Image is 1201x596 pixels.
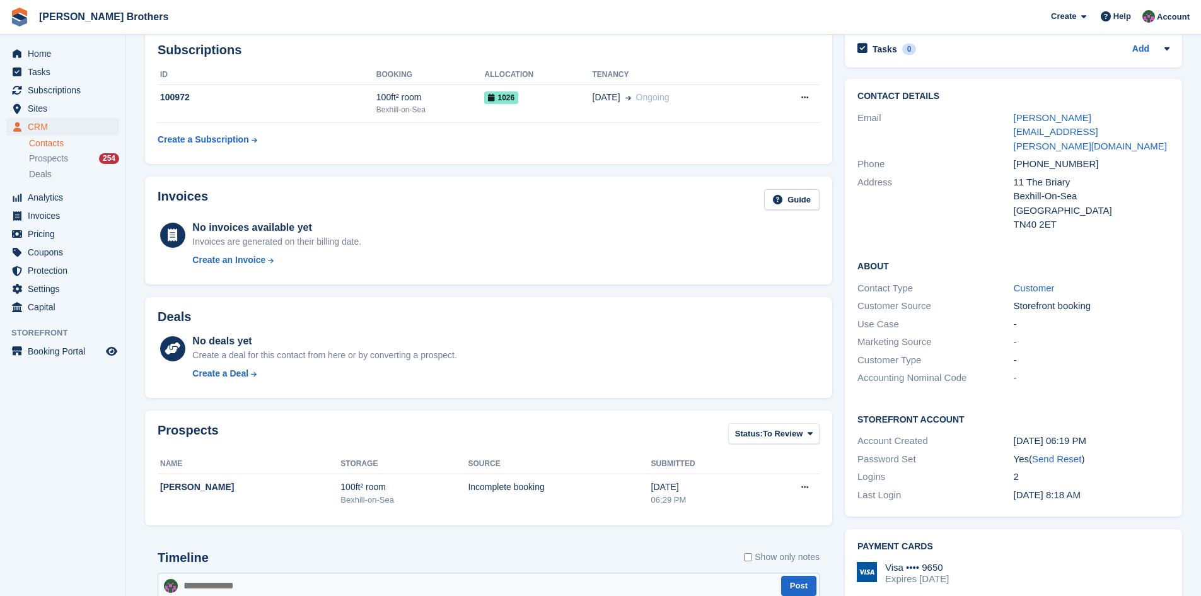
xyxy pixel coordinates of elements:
h2: Prospects [158,423,219,447]
span: ( ) [1029,453,1084,464]
th: Source [468,454,651,474]
a: menu [6,280,119,298]
a: Create a Subscription [158,128,257,151]
div: Bexhill-on-Sea [340,494,468,506]
img: Nick Wright [1142,10,1155,23]
a: [PERSON_NAME] Brothers [34,6,173,27]
a: menu [6,298,119,316]
th: Storage [340,454,468,474]
div: [PHONE_NUMBER] [1014,157,1169,172]
div: Create an Invoice [192,254,265,267]
a: Deals [29,168,119,181]
h2: Invoices [158,189,208,210]
span: CRM [28,118,103,136]
div: 0 [902,44,917,55]
a: Preview store [104,344,119,359]
div: - [1014,371,1169,385]
div: Email [857,111,1013,154]
span: 1026 [484,91,518,104]
span: Subscriptions [28,81,103,99]
a: Create a Deal [192,367,456,380]
span: Create [1051,10,1076,23]
a: menu [6,342,119,360]
span: Tasks [28,63,103,81]
label: Show only notes [744,551,820,564]
a: menu [6,189,119,206]
img: Nick Wright [164,579,178,593]
div: Customer Type [857,353,1013,368]
h2: Tasks [873,44,897,55]
h2: Deals [158,310,191,324]
h2: About [857,259,1169,272]
div: Create a Deal [192,367,248,380]
div: Invoices are generated on their billing date. [192,235,361,248]
span: Booking Portal [28,342,103,360]
div: Accounting Nominal Code [857,371,1013,385]
a: menu [6,243,119,261]
div: Address [857,175,1013,232]
div: 06:29 PM [651,494,757,506]
div: - [1014,317,1169,332]
h2: Payment cards [857,542,1169,552]
div: Storefront booking [1014,299,1169,313]
input: Show only notes [744,551,752,564]
div: Expires [DATE] [885,573,949,585]
span: Pricing [28,225,103,243]
a: Contacts [29,137,119,149]
a: menu [6,207,119,225]
div: TN40 2ET [1014,218,1169,232]
h2: Subscriptions [158,43,820,57]
span: Home [28,45,103,62]
h2: Storefront Account [857,412,1169,425]
a: menu [6,118,119,136]
div: Contact Type [857,281,1013,296]
div: 100ft² room [340,481,468,494]
div: Customer Source [857,299,1013,313]
span: Help [1113,10,1131,23]
a: menu [6,63,119,81]
span: Coupons [28,243,103,261]
div: Yes [1014,452,1169,467]
div: 11 The Briary [1014,175,1169,190]
a: menu [6,81,119,99]
span: To Review [763,428,803,440]
h2: Contact Details [857,91,1169,102]
span: Invoices [28,207,103,225]
th: Submitted [651,454,757,474]
a: menu [6,100,119,117]
a: Prospects 254 [29,152,119,165]
span: Capital [28,298,103,316]
div: - [1014,335,1169,349]
div: [GEOGRAPHIC_DATA] [1014,204,1169,218]
a: Add [1132,42,1149,57]
span: Analytics [28,189,103,206]
div: Phone [857,157,1013,172]
div: Use Case [857,317,1013,332]
div: Account Created [857,434,1013,448]
div: Create a deal for this contact from here or by converting a prospect. [192,349,456,362]
div: [PERSON_NAME] [160,481,340,494]
div: 100972 [158,91,376,104]
a: Create an Invoice [192,254,361,267]
div: Logins [857,470,1013,484]
span: Settings [28,280,103,298]
div: No deals yet [192,334,456,349]
div: 100ft² room [376,91,485,104]
div: Visa •••• 9650 [885,562,949,573]
button: Status: To Review [728,423,820,444]
span: Storefront [11,327,125,339]
img: stora-icon-8386f47178a22dfd0bd8f6a31ec36ba5ce8667c1dd55bd0f319d3a0aa187defe.svg [10,8,29,26]
div: Password Set [857,452,1013,467]
div: Last Login [857,488,1013,503]
a: Guide [764,189,820,210]
div: Marketing Source [857,335,1013,349]
div: [DATE] [651,481,757,494]
th: ID [158,65,376,85]
a: Send Reset [1032,453,1081,464]
div: No invoices available yet [192,220,361,235]
a: menu [6,45,119,62]
span: Ongoing [636,92,670,102]
span: Protection [28,262,103,279]
div: Bexhill-on-Sea [376,104,485,115]
div: 254 [99,153,119,164]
